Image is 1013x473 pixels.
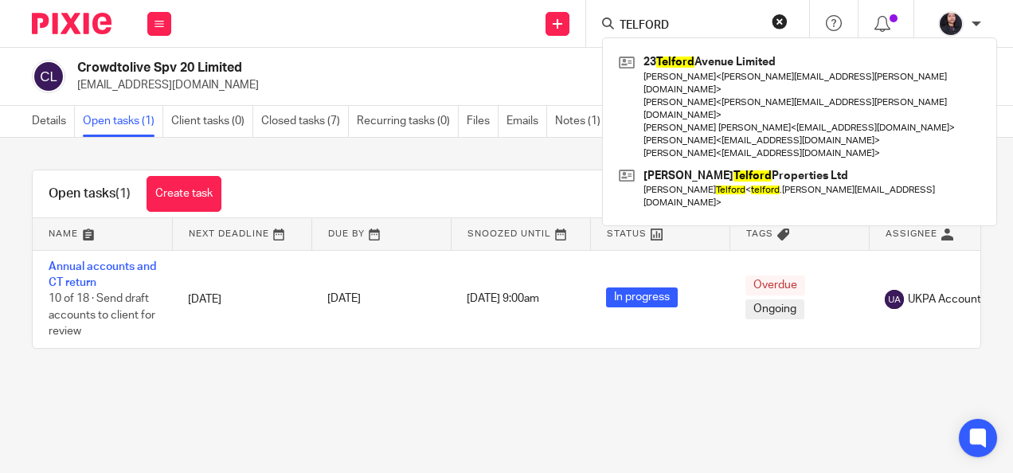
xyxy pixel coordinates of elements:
a: Emails [506,106,547,137]
span: In progress [606,287,678,307]
span: Snoozed Until [467,229,551,238]
span: UKPA Accounts [908,291,987,307]
h2: Crowdtolive Spv 20 Limited [77,60,627,76]
a: Client tasks (0) [171,106,253,137]
span: 10 of 18 · Send draft accounts to client for review [49,293,155,337]
a: Annual accounts and CT return [49,261,156,288]
button: Clear [772,14,788,29]
a: Open tasks (1) [83,106,163,137]
span: (1) [115,187,131,200]
img: MicrosoftTeams-image.jfif [938,11,964,37]
a: Notes (1) [555,106,609,137]
a: Create task [147,176,221,212]
a: Files [467,106,499,137]
img: svg%3E [32,60,65,93]
span: Status [607,229,647,238]
input: Search [618,19,761,33]
span: Overdue [745,276,805,295]
img: Pixie [32,13,111,34]
td: [DATE] [172,250,311,348]
a: Recurring tasks (0) [357,106,459,137]
span: [DATE] 9:00am [467,294,539,305]
span: [DATE] [327,294,361,305]
a: Details [32,106,75,137]
span: Ongoing [745,299,804,319]
h1: Open tasks [49,186,131,202]
p: [EMAIL_ADDRESS][DOMAIN_NAME] [77,77,765,93]
img: svg%3E [885,290,904,309]
a: Closed tasks (7) [261,106,349,137]
span: Tags [746,229,773,238]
